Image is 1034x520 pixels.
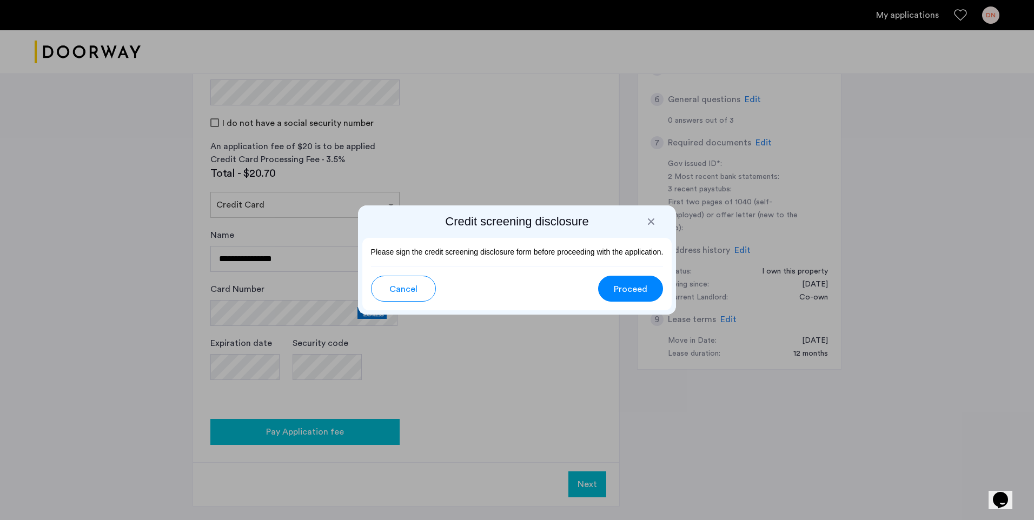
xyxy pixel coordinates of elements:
span: Cancel [389,283,417,296]
button: button [371,276,436,302]
h2: Credit screening disclosure [362,214,672,229]
p: Please sign the credit screening disclosure form before proceeding with the application. [371,246,664,258]
button: button [598,276,663,302]
iframe: chat widget [989,477,1023,509]
span: Proceed [614,283,647,296]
